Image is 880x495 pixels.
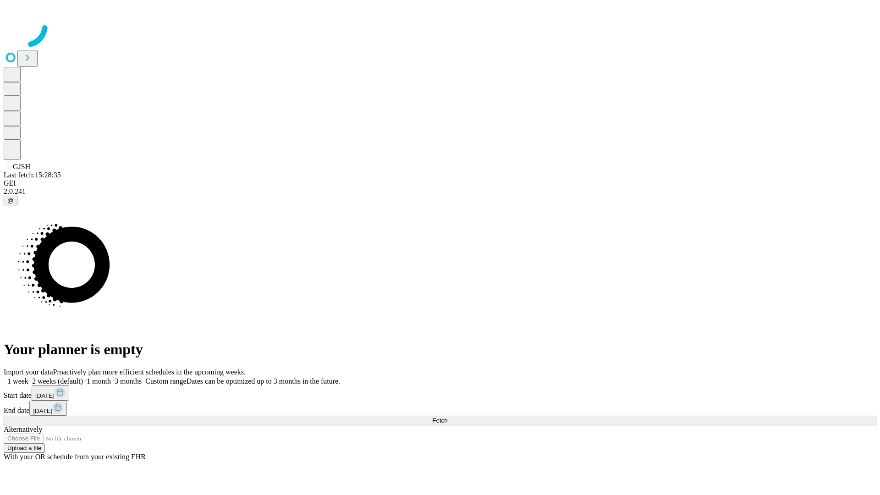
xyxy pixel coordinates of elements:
[7,197,14,204] span: @
[4,385,876,401] div: Start date
[4,416,876,425] button: Fetch
[4,196,17,205] button: @
[4,171,61,179] span: Last fetch: 15:28:35
[4,187,876,196] div: 2.0.241
[4,368,53,376] span: Import your data
[53,368,246,376] span: Proactively plan more efficient schedules in the upcoming weeks.
[32,377,83,385] span: 2 weeks (default)
[4,401,876,416] div: End date
[32,385,69,401] button: [DATE]
[7,377,28,385] span: 1 week
[4,179,876,187] div: GEI
[29,401,67,416] button: [DATE]
[145,377,186,385] span: Custom range
[4,341,876,358] h1: Your planner is empty
[4,425,42,433] span: Alternatively
[87,377,111,385] span: 1 month
[4,443,45,453] button: Upload a file
[33,407,52,414] span: [DATE]
[4,453,146,461] span: With your OR schedule from your existing EHR
[115,377,142,385] span: 3 months
[35,392,55,399] span: [DATE]
[13,163,30,170] span: GJSH
[432,417,447,424] span: Fetch
[187,377,340,385] span: Dates can be optimized up to 3 months in the future.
